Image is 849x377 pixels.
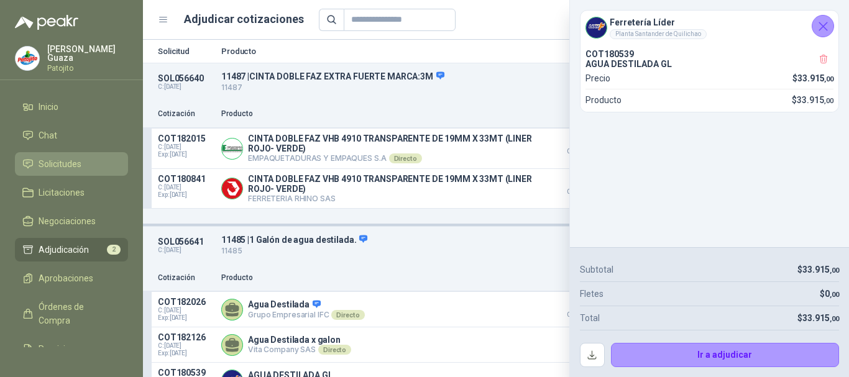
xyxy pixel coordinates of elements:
p: CINTA DOBLE FAZ VHB 4910 TRANSPARENTE DE 19MM X 33MT (LINER ROJO- VERDE) [248,134,541,153]
span: 0 [825,289,839,299]
span: Crédito 60 días [548,189,610,195]
span: 33.915 [797,95,833,105]
span: Chat [39,129,57,142]
a: Órdenes de Compra [15,295,128,332]
p: SOL056641 [158,237,214,247]
a: Solicitudes [15,152,128,176]
p: $ 157.080 [548,134,610,155]
span: 2 [107,245,121,255]
span: Crédito 30 días [548,312,610,318]
p: COT180539 [585,49,833,59]
p: Solicitud [158,47,214,55]
p: Precio [548,272,610,284]
img: Company Logo [16,47,39,70]
a: Chat [15,124,128,147]
span: Exp: [DATE] [158,151,214,158]
span: Remisiones [39,342,85,356]
span: Órdenes de Compra [39,300,116,327]
p: $ [792,93,833,107]
p: Precio [585,71,610,85]
p: Producto [221,47,655,55]
span: C: [DATE] [158,342,214,350]
a: Inicio [15,95,128,119]
p: Subtotal [580,263,613,276]
p: [PERSON_NAME] Guaza [47,45,128,62]
p: Fletes [580,287,603,301]
span: Adjudicación [39,243,89,257]
a: Licitaciones [15,181,128,204]
p: Precio [548,108,610,120]
p: $ [797,311,839,325]
span: C: [DATE] [158,307,214,314]
span: C: [DATE] [158,143,214,151]
a: Remisiones [15,337,128,361]
h1: Adjudicar cotizaciones [184,11,304,28]
span: Exp: [DATE] [158,350,214,357]
p: Producto [221,108,541,120]
p: Cotización [158,272,214,284]
p: 11485 | 1 Galón de agua destilada. [221,234,655,245]
p: COT182126 [158,332,214,342]
p: $ 202.586 [548,174,610,195]
span: Solicitudes [39,157,81,171]
p: AGUA DESTILADA GL [585,59,833,69]
p: $ 19.706 [548,332,610,353]
span: Crédito 30 días [548,148,610,155]
img: Company Logo [222,178,242,199]
span: Exp: [DATE] [158,191,214,199]
p: Agua Destilada x galon [248,335,351,345]
span: 33.915 [797,73,833,83]
p: COT182026 [158,297,214,307]
p: Total [580,311,600,325]
span: ,00 [824,97,833,105]
p: C: [DATE] [158,83,214,91]
p: Grupo Empresarial IFC [248,310,365,320]
a: Negociaciones [15,209,128,233]
span: ,00 [830,266,839,275]
span: De contado [548,347,610,353]
p: FERRETERIA RHINO SAS [248,194,541,203]
span: ,00 [830,315,839,323]
span: Aprobaciones [39,271,93,285]
p: COT180841 [158,174,214,184]
p: CINTA DOBLE FAZ VHB 4910 TRANSPARENTE DE 19MM X 33MT (LINER ROJO- VERDE) [248,174,541,194]
p: 11487 | CINTA DOBLE FAZ EXTRA FUERTE MARCA:3M [221,71,655,82]
span: Inicio [39,100,58,114]
span: 33.915 [802,313,839,323]
span: Licitaciones [39,186,85,199]
span: ,00 [830,291,839,299]
button: Ir a adjudicar [611,343,840,368]
img: Company Logo [222,139,242,159]
p: $ [797,263,839,276]
span: Exp: [DATE] [158,314,214,322]
span: ,00 [824,75,833,83]
p: 11487 [221,82,655,94]
p: Producto [221,272,541,284]
p: EMPAQUETADURAS Y EMPAQUES S.A [248,153,541,163]
span: C: [DATE] [158,184,214,191]
p: C: [DATE] [158,247,214,254]
p: SOL056640 [158,73,214,83]
p: Vita Company SAS [248,345,351,355]
div: Directo [331,310,364,320]
p: $ [820,287,839,301]
p: $ 17.850 [548,297,610,318]
p: COT182015 [158,134,214,143]
a: Adjudicación2 [15,238,128,261]
p: 11485 [221,245,655,257]
p: Patojito [47,65,128,72]
p: Agua Destilada [248,299,365,311]
p: Cotización [158,108,214,120]
span: 33.915 [802,265,839,275]
span: Negociaciones [39,214,96,228]
p: $ [792,71,833,85]
div: Directo [318,345,351,355]
img: Logo peakr [15,15,78,30]
p: Producto [585,93,622,107]
div: Directo [389,153,422,163]
a: Aprobaciones [15,266,128,290]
